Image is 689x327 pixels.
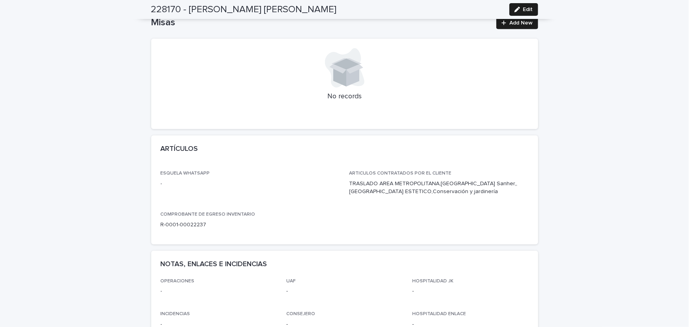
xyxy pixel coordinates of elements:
[161,221,340,229] p: R-0001-00022237
[349,180,529,196] p: TRASLADO AREA METROPOLITANA,[GEOGRAPHIC_DATA] Sanher,,[GEOGRAPHIC_DATA] ESTETICO,Conservación y j...
[151,17,492,28] h1: Misas
[496,17,538,29] a: Add New
[286,287,403,295] p: -
[523,7,533,12] span: Edit
[161,212,255,217] span: COMPROBANTE DE EGRESO INVENTARIO
[161,145,198,154] h2: ARTÍCULOS
[412,279,453,284] span: HOSPITALIDAD JK
[161,92,529,101] p: No records
[151,4,337,15] h2: 228170 - [PERSON_NAME] [PERSON_NAME]
[286,279,296,284] span: UAF
[161,180,340,188] p: -
[161,279,195,284] span: OPERACIONES
[286,312,315,316] span: CONSEJERO
[349,171,452,176] span: ARTICULOS CONTRATADOS POR EL CLIENTE
[412,312,466,316] span: HOSPITALIDAD ENLACE
[161,260,267,269] h2: NOTAS, ENLACES E INCIDENCIAS
[510,20,533,26] span: Add New
[509,3,538,16] button: Edit
[161,287,277,295] p: -
[161,312,190,316] span: INCIDENCIAS
[412,287,529,295] p: -
[161,171,210,176] span: ESQUELA WHATSAPP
